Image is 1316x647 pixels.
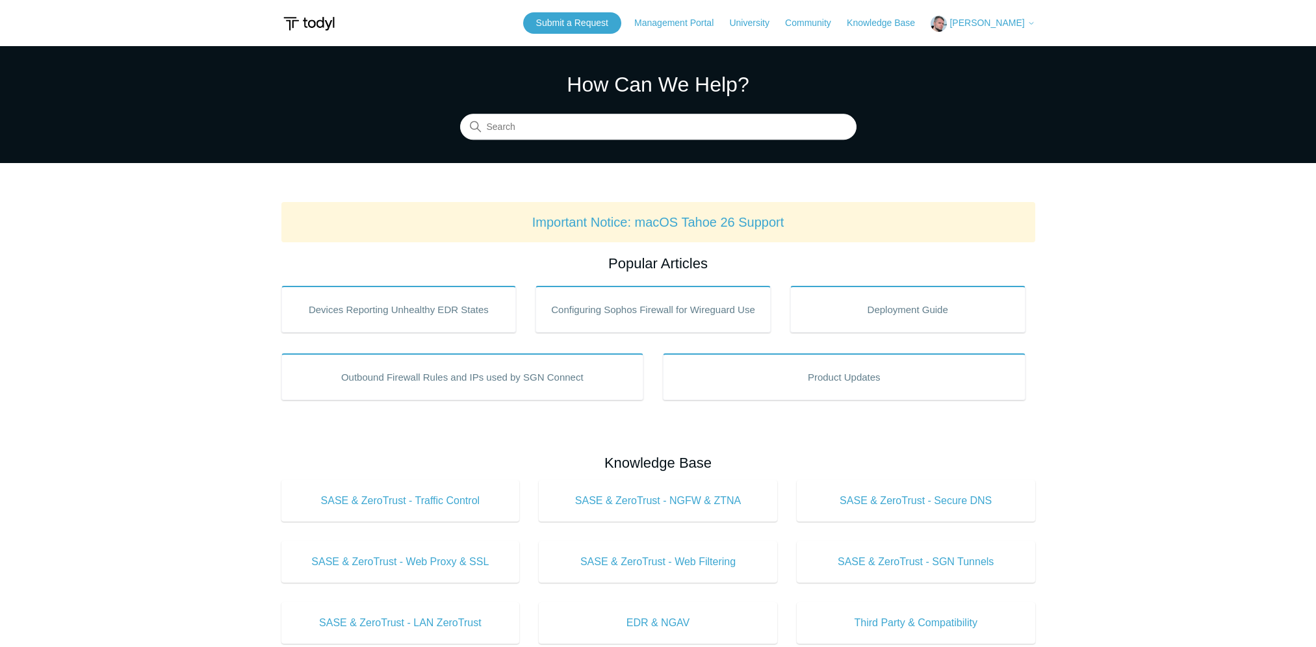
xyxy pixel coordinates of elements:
a: Product Updates [663,353,1026,400]
span: SASE & ZeroTrust - Traffic Control [301,493,500,509]
span: SASE & ZeroTrust - NGFW & ZTNA [558,493,758,509]
span: Third Party & Compatibility [816,615,1016,631]
a: Configuring Sophos Firewall for Wireguard Use [535,286,771,333]
span: EDR & NGAV [558,615,758,631]
a: SASE & ZeroTrust - Web Proxy & SSL [281,541,520,583]
a: Management Portal [634,16,727,30]
input: Search [460,114,857,140]
button: [PERSON_NAME] [931,16,1035,32]
a: SASE & ZeroTrust - LAN ZeroTrust [281,602,520,644]
a: Important Notice: macOS Tahoe 26 Support [532,215,784,229]
img: Todyl Support Center Help Center home page [281,12,337,36]
a: Third Party & Compatibility [797,602,1035,644]
a: University [729,16,782,30]
span: [PERSON_NAME] [949,18,1024,28]
a: EDR & NGAV [539,602,777,644]
a: Submit a Request [523,12,621,34]
h2: Knowledge Base [281,452,1035,474]
a: Deployment Guide [790,286,1026,333]
a: SASE & ZeroTrust - Secure DNS [797,480,1035,522]
span: SASE & ZeroTrust - Web Proxy & SSL [301,554,500,570]
h1: How Can We Help? [460,69,857,100]
a: Community [785,16,844,30]
a: SASE & ZeroTrust - SGN Tunnels [797,541,1035,583]
a: SASE & ZeroTrust - Traffic Control [281,480,520,522]
a: Devices Reporting Unhealthy EDR States [281,286,517,333]
span: SASE & ZeroTrust - SGN Tunnels [816,554,1016,570]
span: SASE & ZeroTrust - Secure DNS [816,493,1016,509]
a: Outbound Firewall Rules and IPs used by SGN Connect [281,353,644,400]
a: Knowledge Base [847,16,928,30]
a: SASE & ZeroTrust - Web Filtering [539,541,777,583]
h2: Popular Articles [281,253,1035,274]
a: SASE & ZeroTrust - NGFW & ZTNA [539,480,777,522]
span: SASE & ZeroTrust - LAN ZeroTrust [301,615,500,631]
span: SASE & ZeroTrust - Web Filtering [558,554,758,570]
